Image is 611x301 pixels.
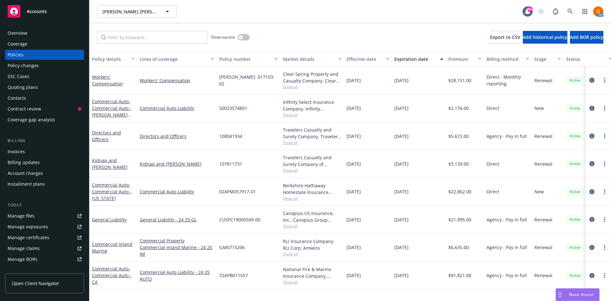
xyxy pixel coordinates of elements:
span: [DATE] [347,161,361,167]
div: Tools [5,202,84,208]
span: [PERSON_NAME]- 017103-02 [219,74,278,87]
a: Policy changes [5,61,84,71]
button: Add historical policy [523,31,567,44]
div: Travelers Casualty and Surety Company, Travelers Insurance [283,126,341,140]
div: Premium [448,56,474,62]
button: Billing method [484,51,532,67]
button: [PERSON_NAME] [PERSON_NAME] & Associates, Inc. [97,5,177,18]
div: Contract review [8,104,41,114]
div: Berkshire Hathaway Homestate Insurance Company, Berkshire Hathaway Homestate Companies (BHHC) [283,182,341,196]
span: Active [569,133,581,139]
span: Active [569,189,581,195]
a: General Liability [92,217,127,223]
span: $2,176.00 [448,105,469,111]
span: [DATE] [347,133,361,140]
span: Show inactive [211,34,235,40]
a: Directors and Officers [140,133,214,140]
a: Report a Bug [549,5,562,18]
div: Policies [8,50,24,60]
div: Lines of coverage [140,56,207,62]
span: Show all [283,251,341,257]
a: Directors and Officers [92,130,121,142]
span: [DATE] [394,272,409,279]
a: General Liability - 24 25 GL [140,216,214,223]
span: Direct [487,105,499,111]
span: [DATE] [347,244,361,251]
span: Active [569,77,581,83]
button: Export to CSV [490,31,520,44]
a: Start snowing [535,5,547,18]
img: photo [593,6,603,17]
a: circleInformation [588,216,596,223]
span: [DATE] [394,216,409,223]
div: Summary of insurance [8,265,56,275]
a: Summary of insurance [5,265,84,275]
span: [DATE] [347,105,361,111]
div: Policy details [92,56,128,62]
a: more [601,188,608,196]
a: circleInformation [588,188,596,196]
div: Expiration date [394,56,436,62]
span: Show all [283,223,341,229]
span: Agency - Pay in full [487,133,527,140]
a: Accounts [5,3,84,20]
span: Renewal [534,133,552,140]
div: RLI Insurance Company, RLI Corp, Amwins [283,238,341,251]
span: [DATE] [394,77,409,84]
a: Commercial Auto [92,98,131,125]
a: more [601,272,608,279]
a: Commercial Auto [92,182,131,201]
span: Direct [487,161,499,167]
div: Billing updates [8,157,40,168]
a: Manage certificates [5,233,84,243]
span: Add BOR policy [570,34,603,40]
button: Stage [532,51,564,67]
a: Manage BORs [5,254,84,264]
span: Agency - Pay in full [487,216,527,223]
span: Agency - Pay in full [487,244,527,251]
div: Policy number [219,56,271,62]
span: $28,151.00 [448,77,471,84]
span: CUSPC19000509-00 [219,216,260,223]
span: Renewal [534,244,552,251]
span: - Commercial Auto - [US_STATE] [92,182,131,201]
span: $6,635.00 [448,244,469,251]
div: Clear Spring Property and Casualty Company, Clear Spring Property and Casualty Company [283,71,341,84]
a: more [601,104,608,112]
a: circleInformation [588,132,596,140]
span: Direct [487,188,499,195]
span: Export to CSV [490,34,520,40]
a: circleInformation [588,272,596,279]
span: $5,672.00 [448,133,469,140]
a: Account charges [5,168,84,178]
a: circleInformation [588,76,596,84]
span: Renewal [534,216,552,223]
div: Policy changes [8,61,39,71]
span: [DATE] [347,272,361,279]
div: Manage claims [8,243,40,254]
div: Manage files [8,211,35,221]
a: Contacts [5,93,84,103]
span: Renewal [534,77,552,84]
a: Commercial Auto Liability [140,188,214,195]
div: Market details [283,56,334,62]
a: Billing updates [5,157,84,168]
span: $91,821.00 [448,272,471,279]
a: Commercial Property [140,237,214,244]
span: Nova Assist [569,292,594,297]
button: Effective date [344,51,392,67]
a: Coverage gap analysis [5,115,84,125]
span: [DATE] [347,188,361,195]
span: ILM0715206 [219,244,245,251]
button: Add BOR policy [570,31,603,44]
span: Show all [283,112,341,118]
a: Invoices [5,147,84,157]
a: Kidnap and [PERSON_NAME] [92,157,128,170]
a: Commercial Inland Marine - 24 25 IM [140,244,214,257]
a: circleInformation [588,244,596,251]
a: Commercial Auto Liability - 24 25 AUTO [140,269,214,282]
a: Manage exposures [5,222,84,232]
a: SSC Cases [5,71,84,82]
div: Infinity Select Insurance Company, Infinity ([PERSON_NAME]) [283,99,341,112]
span: New [534,105,544,111]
